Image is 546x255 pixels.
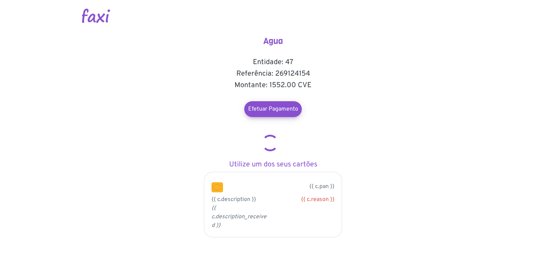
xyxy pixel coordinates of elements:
[244,101,302,117] a: Efetuar Pagamento
[201,58,345,67] h5: Entidade: 47
[211,182,223,192] img: chip.png
[211,205,267,229] i: {{ c.description_received }}
[278,195,335,204] div: {{ c.reason }}
[234,182,335,191] p: {{ c.pan }}
[201,36,345,46] h4: Agua
[201,160,345,169] h5: Utilize um dos seus cartões
[201,70,345,78] h5: Referência: 269124154
[211,196,256,203] span: {{ c.description }}
[201,81,345,90] h5: Montante: 1552.00 CVE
